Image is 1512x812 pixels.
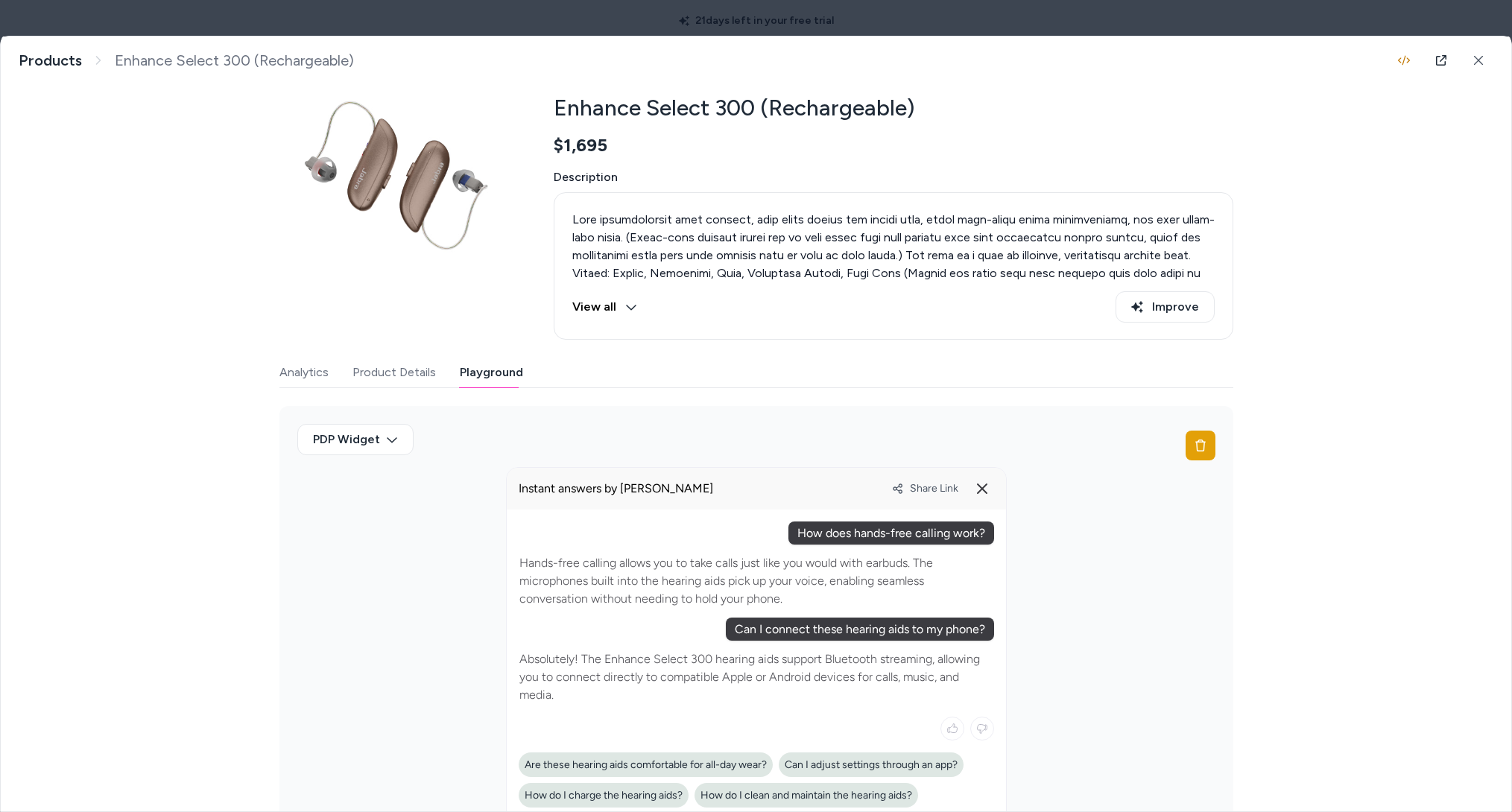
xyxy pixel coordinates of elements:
button: Playground [460,358,523,387]
button: PDP Widget [297,424,414,455]
span: $1,695 [554,134,607,156]
span: Description [554,168,1233,186]
img: sku_es300_bronze.jpg [279,55,518,294]
a: Products [19,51,82,70]
button: Product Details [352,358,436,387]
button: Improve [1116,291,1215,323]
button: Analytics [279,358,329,387]
span: Enhance Select 300 (Rechargeable) [115,51,354,70]
button: View all [572,291,637,323]
span: PDP Widget [313,431,380,448]
h2: Enhance Select 300 (Rechargeable) [554,94,1233,122]
nav: breadcrumb [19,51,354,70]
